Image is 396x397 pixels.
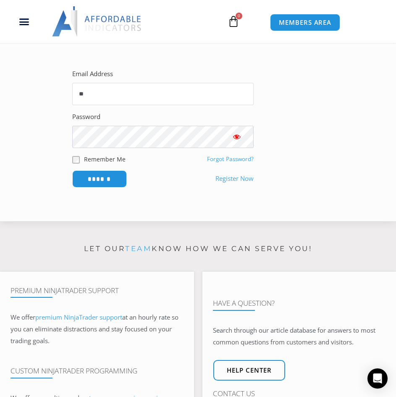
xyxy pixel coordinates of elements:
span: MEMBERS AREA [279,19,331,26]
a: 0 [215,9,252,34]
span: at an hourly rate so you can eliminate distractions and stay focused on your trading goals. [10,313,178,345]
div: Menu Toggle [4,13,43,29]
h4: Custom NinjaTrader Programming [10,367,184,375]
a: premium NinjaTrader support [35,313,122,321]
button: Show password [220,126,254,148]
label: Password [72,111,100,123]
span: 0 [236,13,242,19]
a: team [125,244,152,253]
p: Search through our article database for answers to most common questions from customers and visit... [213,325,386,348]
div: Open Intercom Messenger [367,368,388,389]
a: MEMBERS AREA [270,14,340,31]
span: We offer [10,313,35,321]
label: Email Address [72,68,113,80]
a: Forgot Password? [207,155,254,163]
span: Help center [227,367,272,373]
label: Remember Me [84,155,126,164]
a: Help center [213,360,285,381]
a: Register Now [215,173,254,185]
h4: Premium NinjaTrader Support [10,286,184,295]
img: LogoAI | Affordable Indicators – NinjaTrader [52,6,142,37]
h4: Have A Question? [213,299,386,307]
